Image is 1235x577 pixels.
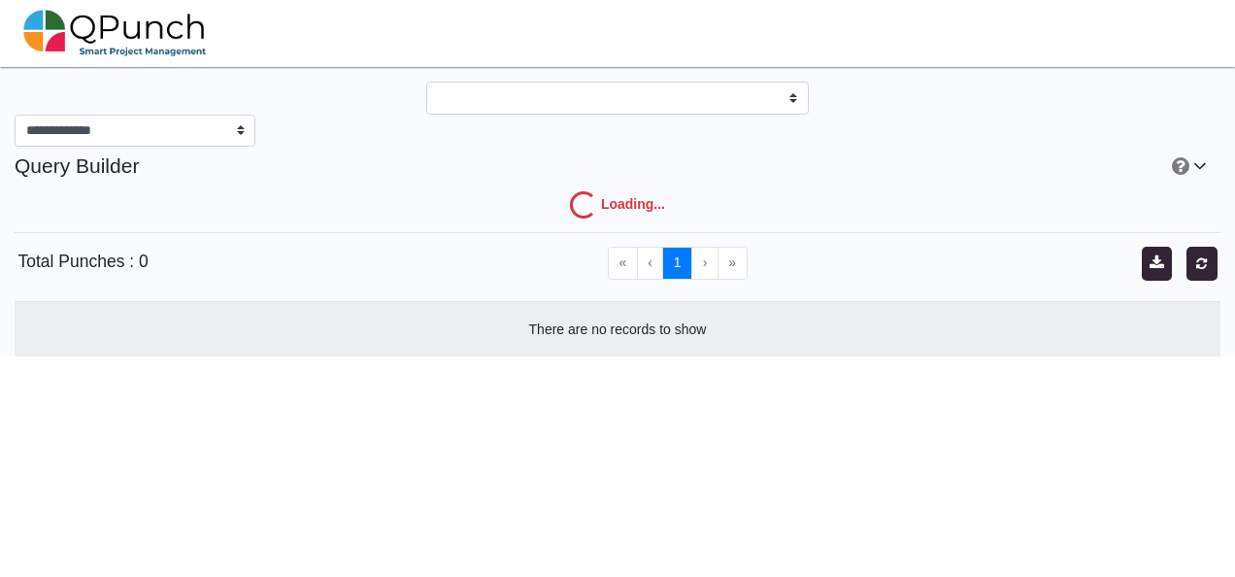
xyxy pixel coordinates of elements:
div: There are no records to show [25,320,1211,340]
ul: Pagination [258,247,1098,280]
a: Help [1169,154,1193,177]
h5: Total Punches : 0 [18,252,258,272]
strong: Loading... [601,196,665,212]
img: qpunch-sp.fa6292f.png [23,4,207,62]
button: Go to page 1 [662,247,692,280]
